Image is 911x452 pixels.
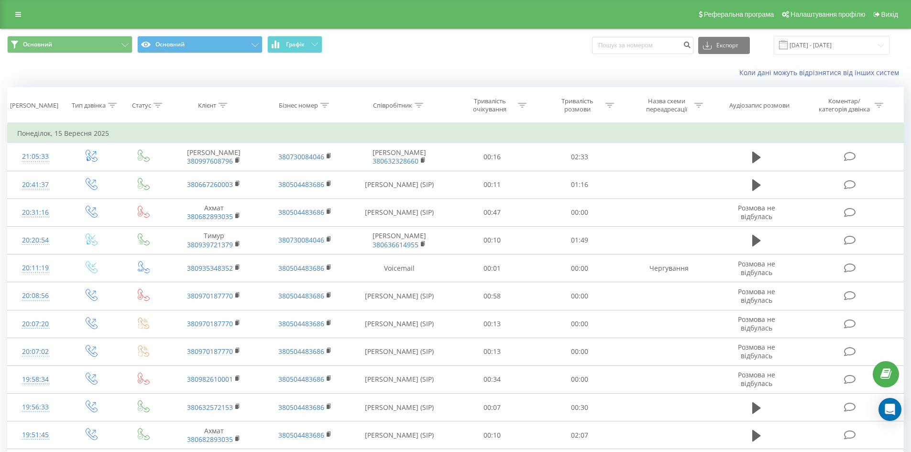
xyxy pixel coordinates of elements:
div: 20:07:02 [17,342,54,361]
div: Назва схеми переадресації [641,97,692,113]
a: 380970187770 [187,319,233,328]
td: 00:00 [536,282,624,310]
a: 380504483686 [278,208,324,217]
td: Ахмат [168,198,259,226]
td: [PERSON_NAME] [351,143,449,171]
td: 00:00 [536,365,624,393]
td: 00:34 [449,365,536,393]
div: 19:56:33 [17,398,54,417]
td: [PERSON_NAME] (SIP) [351,310,449,338]
td: 02:33 [536,143,624,171]
a: 380730084046 [278,152,324,161]
td: 00:00 [536,198,624,226]
td: 00:10 [449,421,536,449]
a: 380504483686 [278,347,324,356]
a: 380504483686 [278,403,324,412]
td: [PERSON_NAME] (SIP) [351,365,449,393]
a: 380504483686 [278,180,324,189]
a: Коли дані можуть відрізнятися вiд інших систем [739,68,904,77]
span: Розмова не відбулась [738,342,775,360]
td: 00:16 [449,143,536,171]
span: Вихід [881,11,898,18]
td: Voicemail [351,254,449,282]
div: 19:58:34 [17,370,54,389]
span: Розмова не відбулась [738,259,775,277]
span: Графік [286,41,305,48]
a: 380970187770 [187,291,233,300]
a: 380632572153 [187,403,233,412]
div: Коментар/категорія дзвінка [816,97,872,113]
td: Ахмат [168,421,259,449]
td: Тимур [168,226,259,254]
td: [PERSON_NAME] (SIP) [351,171,449,198]
div: 19:51:45 [17,426,54,444]
div: 20:20:54 [17,231,54,250]
button: Основний [137,36,263,53]
td: 00:07 [449,394,536,421]
div: Тривалість очікування [464,97,516,113]
td: 00:10 [449,226,536,254]
span: Налаштування профілю [790,11,865,18]
div: Статус [132,101,151,110]
td: [PERSON_NAME] (SIP) [351,338,449,365]
div: Співробітник [373,101,412,110]
td: 00:47 [449,198,536,226]
div: Аудіозапис розмови [729,101,790,110]
span: Основний [23,41,52,48]
div: 20:08:56 [17,287,54,305]
div: [PERSON_NAME] [10,101,58,110]
a: 380632328660 [373,156,418,165]
div: Тип дзвінка [72,101,106,110]
a: 380504483686 [278,319,324,328]
div: 20:11:19 [17,259,54,277]
td: Чергування [623,254,714,282]
a: 380970187770 [187,347,233,356]
a: 380504483686 [278,291,324,300]
a: 380636614955 [373,240,418,249]
div: 20:31:16 [17,203,54,222]
td: 00:30 [536,394,624,421]
td: [PERSON_NAME] (SIP) [351,421,449,449]
a: 380982610001 [187,375,233,384]
a: 380504483686 [278,375,324,384]
td: [PERSON_NAME] [351,226,449,254]
input: Пошук за номером [592,37,693,54]
a: 380939721379 [187,240,233,249]
a: 380730084046 [278,235,324,244]
td: 00:00 [536,254,624,282]
span: Реферальна програма [704,11,774,18]
td: 01:16 [536,171,624,198]
td: [PERSON_NAME] [168,143,259,171]
a: 380997608796 [187,156,233,165]
div: 20:41:37 [17,176,54,194]
td: 02:07 [536,421,624,449]
div: 21:05:33 [17,147,54,166]
a: 380682893035 [187,212,233,221]
a: 380667260003 [187,180,233,189]
td: [PERSON_NAME] (SIP) [351,282,449,310]
a: 380504483686 [278,430,324,440]
td: 01:49 [536,226,624,254]
button: Основний [7,36,132,53]
a: 380504483686 [278,264,324,273]
div: Бізнес номер [279,101,318,110]
div: 20:07:20 [17,315,54,333]
div: Open Intercom Messenger [878,398,901,421]
span: Розмова не відбулась [738,203,775,221]
a: 380682893035 [187,435,233,444]
span: Розмова не відбулась [738,287,775,305]
td: 00:58 [449,282,536,310]
td: Понеділок, 15 Вересня 2025 [8,124,904,143]
td: [PERSON_NAME] (SIP) [351,198,449,226]
button: Експорт [698,37,750,54]
span: Розмова не відбулась [738,370,775,388]
div: Клієнт [198,101,216,110]
button: Графік [267,36,322,53]
td: 00:13 [449,338,536,365]
td: 00:11 [449,171,536,198]
td: 00:00 [536,338,624,365]
a: 380935348352 [187,264,233,273]
td: [PERSON_NAME] (SIP) [351,394,449,421]
div: Тривалість розмови [552,97,603,113]
span: Розмова не відбулась [738,315,775,332]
